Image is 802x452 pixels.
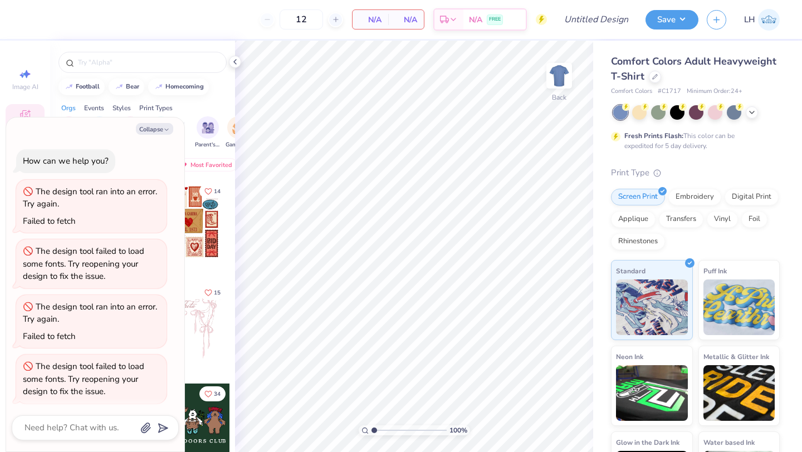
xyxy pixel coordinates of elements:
[195,116,221,149] button: filter button
[199,285,226,300] button: Like
[23,155,109,166] div: How can we help you?
[199,386,226,401] button: Like
[611,211,656,228] div: Applique
[84,103,104,113] div: Events
[548,65,570,87] img: Back
[113,103,131,113] div: Styles
[611,166,780,179] div: Print Type
[449,425,467,435] span: 100 %
[744,9,780,31] a: LH
[115,83,124,90] img: trend_line.gif
[202,121,214,134] img: Parent's Weekend Image
[23,331,76,342] div: Failed to fetch
[214,290,221,296] span: 15
[119,116,141,149] div: filter for Club
[58,78,105,95] button: football
[687,87,742,96] span: Minimum Order: 24 +
[703,279,775,335] img: Puff Ink
[65,83,74,90] img: trend_line.gif
[616,279,688,335] img: Standard
[668,189,721,205] div: Embroidery
[195,116,221,149] div: filter for Parent's Weekend
[725,189,779,205] div: Digital Print
[87,116,113,149] button: filter button
[23,245,144,282] div: The design tool failed to load some fonts. Try reopening your design to fix the issue.
[76,83,100,90] div: football
[150,116,172,149] div: filter for Sports
[139,103,173,113] div: Print Types
[226,116,251,149] button: filter button
[616,265,645,277] span: Standard
[624,131,683,140] strong: Fresh Prints Flash:
[616,365,688,421] img: Neon Ink
[23,186,157,210] div: The design tool ran into an error. Try again.
[165,83,204,90] div: homecoming
[214,189,221,194] span: 14
[154,83,163,90] img: trend_line.gif
[58,116,80,149] button: filter button
[611,55,776,83] span: Comfort Colors Adult Heavyweight T-Shirt
[359,14,382,26] span: N/A
[741,211,767,228] div: Foil
[659,211,703,228] div: Transfers
[489,16,501,23] span: FREE
[136,123,173,135] button: Collapse
[174,158,237,171] div: Most Favorited
[703,351,769,362] span: Metallic & Glitter Ink
[280,9,323,30] input: – –
[77,57,219,68] input: Try "Alpha"
[703,265,727,277] span: Puff Ink
[12,82,38,91] span: Image AI
[58,116,80,149] div: filter for Sorority
[126,83,139,90] div: bear
[226,141,251,149] span: Game Day
[624,131,761,151] div: This color can be expedited for 5 day delivery.
[707,211,738,228] div: Vinyl
[23,301,157,325] div: The design tool ran into an error. Try again.
[611,233,665,250] div: Rhinestones
[611,189,665,205] div: Screen Print
[199,184,226,199] button: Like
[555,8,637,31] input: Untitled Design
[109,78,144,95] button: bear
[611,87,652,96] span: Comfort Colors
[150,116,172,149] button: filter button
[703,365,775,421] img: Metallic & Glitter Ink
[87,116,113,149] div: filter for Fraternity
[469,14,482,26] span: N/A
[195,141,221,149] span: Parent's Weekend
[744,13,755,26] span: LH
[61,103,76,113] div: Orgs
[616,436,679,448] span: Glow in the Dark Ink
[703,436,755,448] span: Water based Ink
[616,351,643,362] span: Neon Ink
[395,14,417,26] span: N/A
[23,215,76,227] div: Failed to fetch
[226,116,251,149] div: filter for Game Day
[148,78,209,95] button: homecoming
[552,92,566,102] div: Back
[214,391,221,397] span: 34
[23,361,144,397] div: The design tool failed to load some fonts. Try reopening your design to fix the issue.
[758,9,780,31] img: Lily Huttenstine
[119,116,141,149] button: filter button
[232,121,245,134] img: Game Day Image
[658,87,681,96] span: # C1717
[645,10,698,30] button: Save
